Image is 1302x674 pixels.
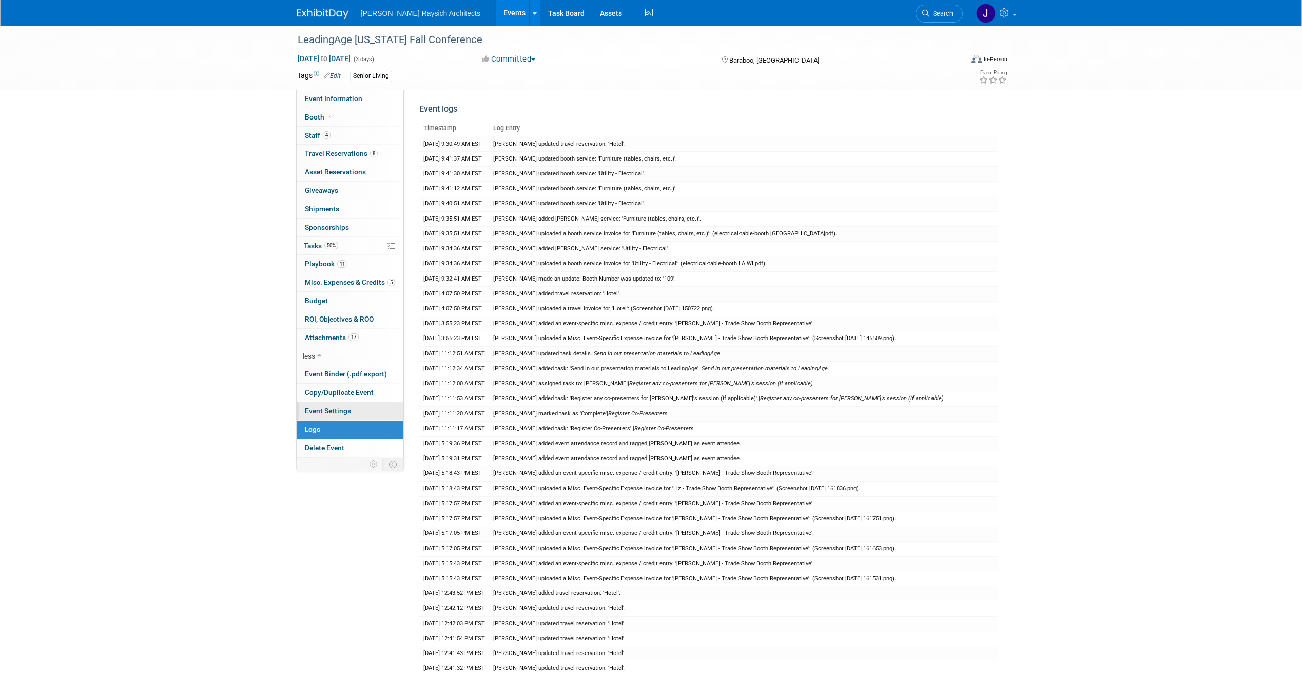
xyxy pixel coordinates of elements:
td: [PERSON_NAME] updated travel reservation: 'Hotel'. [489,137,998,152]
td: [PERSON_NAME] added task: 'Register Co-Presenters'. [489,421,998,436]
span: Search [929,10,953,17]
a: Event Information [297,90,403,108]
td: [PERSON_NAME] added travel reservation: 'Hotel'. [489,586,998,601]
a: Asset Reservations [297,163,403,181]
i: Register any co-presenters for [PERSON_NAME]'s session (if applicable) [629,380,813,387]
td: [PERSON_NAME] uploaded a booth service invoice for 'Utility - Electrical': (electrical-table-boot... [489,256,998,271]
a: Misc. Expenses & Credits5 [297,273,403,291]
td: [DATE] 5:19:36 PM EST [419,436,489,451]
div: Event Format [902,53,1008,69]
td: [DATE] 11:11:20 AM EST [419,406,489,421]
span: Misc. Expenses & Credits [305,278,395,286]
span: | [607,410,668,417]
td: [DATE] 4:07:50 PM EST [419,302,489,316]
span: to [319,54,329,63]
span: 50% [324,242,338,249]
td: [PERSON_NAME] updated booth service: 'Furniture (tables, chairs, etc.)'. [489,151,998,166]
span: | [759,395,944,402]
span: less [303,352,315,360]
span: Booth [305,113,336,121]
td: [DATE] 5:15:43 PM EST [419,571,489,586]
td: [PERSON_NAME] updated booth service: 'Utility - Electrical'. [489,196,998,211]
span: Event Binder (.pdf export) [305,370,387,378]
td: [PERSON_NAME] updated booth service: 'Utility - Electrical'. [489,167,998,182]
a: Event Settings [297,402,403,420]
td: [DATE] 5:18:43 PM EST [419,481,489,496]
td: [DATE] 3:55:23 PM EST [419,331,489,346]
td: Toggle Event Tabs [382,458,403,471]
span: Baraboo, [GEOGRAPHIC_DATA] [729,56,819,64]
td: [PERSON_NAME] added an event-specific misc. expense / credit entry: '[PERSON_NAME] - Trade Show B... [489,316,998,331]
div: In-Person [983,55,1007,63]
td: Personalize Event Tab Strip [365,458,383,471]
img: Format-Inperson.png [971,55,982,63]
a: Shipments [297,200,403,218]
td: [DATE] 9:41:30 AM EST [419,167,489,182]
td: [DATE] 9:30:49 AM EST [419,137,489,152]
a: Giveaways [297,182,403,200]
button: Committed [478,54,539,65]
span: Logs [305,425,320,433]
a: Tasks50% [297,237,403,255]
td: [PERSON_NAME] updated booth service: 'Furniture (tables, chairs, etc.)'. [489,182,998,196]
a: Copy/Duplicate Event [297,384,403,402]
i: Register any co-presenters for [PERSON_NAME]'s session (if applicable) [760,395,944,402]
td: [DATE] 5:15:43 PM EST [419,556,489,571]
a: Edit [324,72,341,80]
td: [PERSON_NAME] added an event-specific misc. expense / credit entry: '[PERSON_NAME] - Trade Show B... [489,466,998,481]
span: Playbook [305,260,347,268]
a: less [297,347,403,365]
td: [DATE] 12:43:52 PM EST [419,586,489,601]
td: [DATE] 9:41:37 AM EST [419,151,489,166]
td: [PERSON_NAME] assigned task to: [PERSON_NAME] [489,376,998,391]
i: Booth reservation complete [329,114,334,120]
span: | [592,350,720,357]
img: Jenna Hammer [976,4,996,23]
i: Register Co-Presenters [608,410,668,417]
td: [PERSON_NAME] uploaded a Misc. Event-Specific Expense invoice for '[PERSON_NAME] - Trade Show Boo... [489,511,998,526]
td: [PERSON_NAME] added an event-specific misc. expense / credit entry: '[PERSON_NAME] - Trade Show B... [489,556,998,571]
span: Budget [305,296,328,305]
td: [DATE] 11:12:00 AM EST [419,376,489,391]
td: Tags [297,70,341,82]
div: Event logs [419,104,998,121]
span: Tasks [304,242,338,250]
td: [DATE] 11:11:53 AM EST [419,391,489,406]
td: [PERSON_NAME] uploaded a travel invoice for 'Hotel': (Screenshot [DATE] 150722.png). [489,302,998,316]
a: Staff4 [297,127,403,145]
td: [DATE] 5:17:57 PM EST [419,511,489,526]
td: [PERSON_NAME] uploaded a Misc. Event-Specific Expense invoice for '[PERSON_NAME] - Trade Show Boo... [489,541,998,556]
a: Event Binder (.pdf export) [297,365,403,383]
span: Travel Reservations [305,149,378,157]
img: ExhibitDay [297,9,348,19]
td: [PERSON_NAME] added task: 'Send in our presentation materials to LeadingAge'. [489,361,998,376]
td: [PERSON_NAME] updated travel reservation: 'Hotel'. [489,601,998,616]
span: Giveaways [305,186,338,194]
td: [PERSON_NAME] updated travel reservation: 'Hotel'. [489,631,998,646]
span: Staff [305,131,331,140]
span: | [700,365,828,372]
a: Attachments17 [297,329,403,347]
td: [DATE] 9:35:51 AM EST [419,211,489,226]
span: Copy/Duplicate Event [305,388,374,397]
div: Event Rating [979,70,1007,75]
td: [PERSON_NAME] added [PERSON_NAME] service: 'Utility - Electrical'. [489,242,998,256]
td: [PERSON_NAME] updated task details. [489,346,998,361]
td: [DATE] 11:12:34 AM EST [419,361,489,376]
a: Search [916,5,963,23]
td: [DATE] 12:41:43 PM EST [419,646,489,661]
td: [DATE] 9:34:36 AM EST [419,256,489,271]
td: [PERSON_NAME] updated travel reservation: 'Hotel'. [489,616,998,631]
a: Logs [297,421,403,439]
span: Attachments [305,333,359,342]
td: [DATE] 5:18:43 PM EST [419,466,489,481]
td: [PERSON_NAME] added travel reservation: 'Hotel'. [489,286,998,301]
td: [DATE] 9:35:51 AM EST [419,226,489,241]
i: Register Co-Presenters [634,425,694,432]
td: [PERSON_NAME] made an update: Booth Number was updated to: '109'. [489,271,998,286]
td: [PERSON_NAME] uploaded a booth service invoice for 'Furniture (tables, chairs, etc.)': (electrica... [489,226,998,241]
td: [DATE] 11:11:17 AM EST [419,421,489,436]
td: [PERSON_NAME] uploaded a Misc. Event-Specific Expense invoice for '[PERSON_NAME] - Trade Show Boo... [489,331,998,346]
span: Delete Event [305,444,344,452]
td: [DATE] 12:41:54 PM EST [419,631,489,646]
